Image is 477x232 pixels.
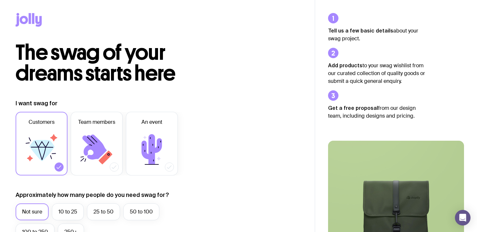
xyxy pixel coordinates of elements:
label: Not sure [16,203,49,220]
span: The swag of your dreams starts here [16,40,176,86]
label: I want swag for [16,99,57,107]
span: Customers [29,118,55,126]
p: to your swag wishlist from our curated collection of quality goods or submit a quick general enqu... [328,61,425,85]
strong: Add products [328,62,362,68]
label: Approximately how many people do you need swag for? [16,191,169,199]
strong: Get a free proposal [328,105,378,111]
label: 10 to 25 [52,203,84,220]
label: 50 to 100 [123,203,159,220]
span: An event [141,118,162,126]
p: about your swag project. [328,27,425,43]
label: 25 to 50 [87,203,120,220]
div: Open Intercom Messenger [455,210,471,226]
p: from our design team, including designs and pricing. [328,104,425,120]
span: Team members [78,118,115,126]
strong: Tell us a few basic details [328,28,393,33]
